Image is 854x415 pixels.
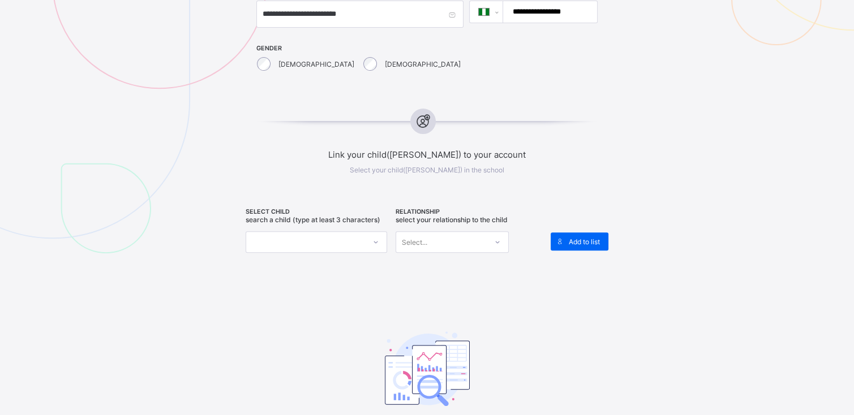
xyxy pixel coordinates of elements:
[256,45,464,52] span: GENDER
[246,208,390,215] span: SELECT CHILD
[385,331,470,406] img: classEmptyState.7d4ec5dc6d57f4e1adfd249b62c1c528.svg
[246,215,380,224] span: Search a child (type at least 3 characters)
[396,208,540,215] span: RELATIONSHIP
[385,60,461,68] label: [DEMOGRAPHIC_DATA]
[569,237,600,246] span: Add to list
[350,166,504,174] span: Select your child([PERSON_NAME]) in the school
[213,149,641,160] span: Link your child([PERSON_NAME]) to your account
[396,215,508,224] span: Select your relationship to the child
[402,231,427,253] div: Select...
[278,60,354,68] label: [DEMOGRAPHIC_DATA]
